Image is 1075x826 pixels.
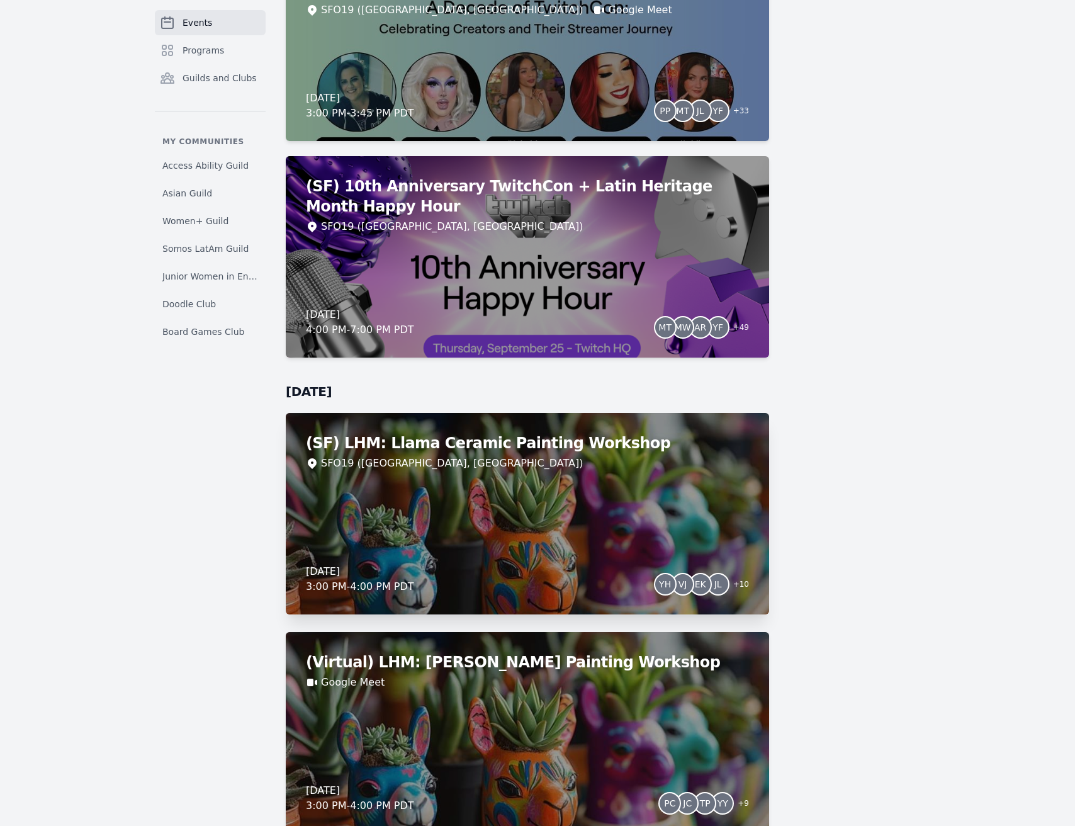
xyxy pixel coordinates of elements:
a: Guilds and Clubs [155,65,266,91]
span: YF [712,323,723,332]
span: PP [660,106,670,115]
span: MW [675,323,691,332]
span: EK [695,580,706,589]
span: YY [718,799,728,808]
span: Programs [183,44,224,57]
span: YH [659,580,671,589]
span: + 49 [726,320,749,337]
a: Access Ability Guild [155,154,266,177]
span: Guilds and Clubs [183,72,257,84]
span: JL [714,580,722,589]
span: Access Ability Guild [162,159,249,172]
span: PC [664,799,675,808]
h2: (Virtual) LHM: [PERSON_NAME] Painting Workshop [306,652,749,672]
div: SFO19 ([GEOGRAPHIC_DATA], [GEOGRAPHIC_DATA]) [321,219,583,234]
span: VJ [678,580,687,589]
a: Events [155,10,266,35]
div: SFO19 ([GEOGRAPHIC_DATA], [GEOGRAPHIC_DATA]) [321,3,583,18]
a: Women+ Guild [155,210,266,232]
div: [DATE] 3:00 PM - 4:00 PM PDT [306,564,414,594]
span: + 33 [726,103,749,121]
a: (SF) 10th Anniversary TwitchCon + Latin Heritage Month Happy HourSFO19 ([GEOGRAPHIC_DATA], [GEOGR... [286,156,769,358]
span: MT [676,106,689,115]
div: [DATE] 4:00 PM - 7:00 PM PDT [306,307,414,337]
span: YF [712,106,723,115]
a: Google Meet [321,675,385,690]
a: Programs [155,38,266,63]
div: [DATE] 3:00 PM - 3:45 PM PDT [306,91,414,121]
a: Asian Guild [155,182,266,205]
a: Somos LatAm Guild [155,237,266,260]
span: Somos LatAm Guild [162,242,249,255]
span: Junior Women in Engineering Club [162,270,258,283]
span: Board Games Club [162,325,244,338]
a: (SF) LHM: Llama Ceramic Painting WorkshopSFO19 ([GEOGRAPHIC_DATA], [GEOGRAPHIC_DATA])[DATE]3:00 P... [286,413,769,614]
span: Women+ Guild [162,215,228,227]
h2: (SF) LHM: Llama Ceramic Painting Workshop [306,433,749,453]
span: JL [697,106,704,115]
span: JC [683,799,692,808]
span: AR [694,323,706,332]
span: + 9 [730,796,749,813]
nav: Sidebar [155,10,266,343]
div: SFO19 ([GEOGRAPHIC_DATA], [GEOGRAPHIC_DATA]) [321,456,583,471]
span: TP [700,799,711,808]
a: Google Meet [608,3,672,18]
span: Doodle Club [162,298,216,310]
p: My communities [155,137,266,147]
a: Board Games Club [155,320,266,343]
span: MT [658,323,672,332]
div: [DATE] 3:00 PM - 4:00 PM PDT [306,783,414,813]
a: Junior Women in Engineering Club [155,265,266,288]
span: + 10 [726,577,749,594]
h2: [DATE] [286,383,769,400]
a: Doodle Club [155,293,266,315]
span: Asian Guild [162,187,212,200]
h2: (SF) 10th Anniversary TwitchCon + Latin Heritage Month Happy Hour [306,176,749,217]
span: Events [183,16,212,29]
